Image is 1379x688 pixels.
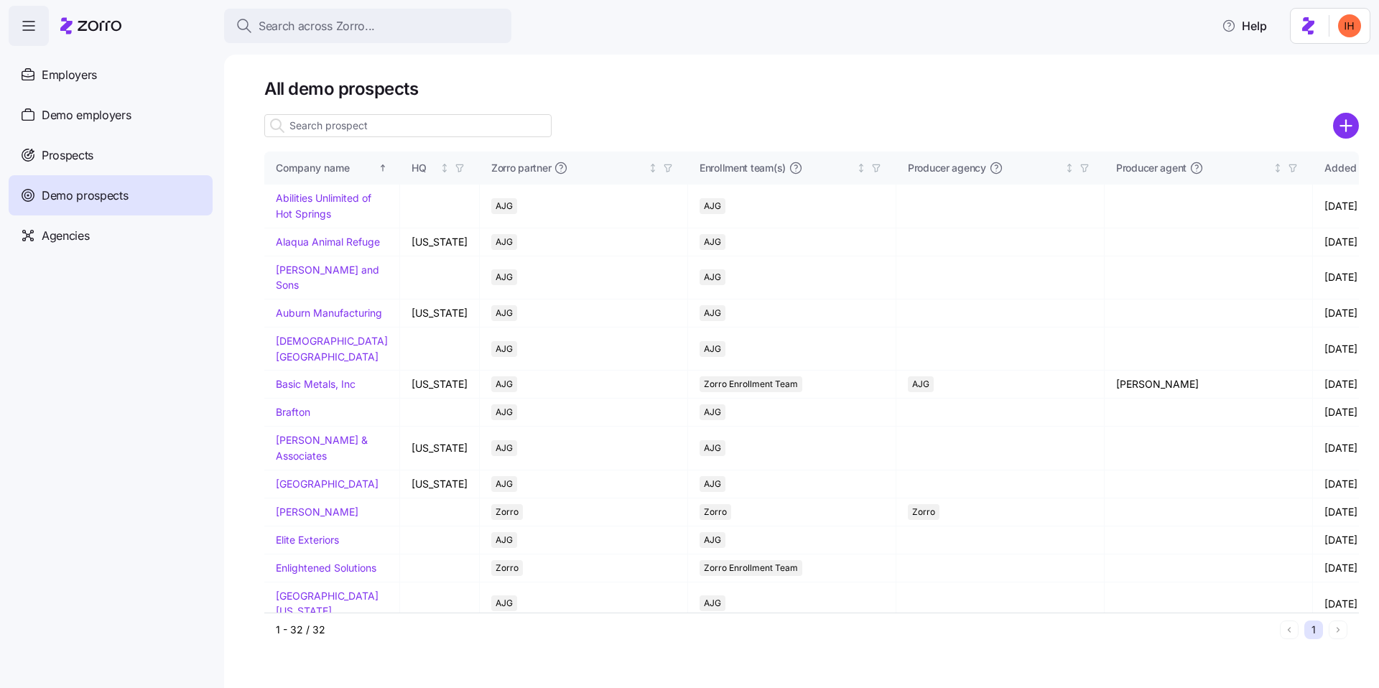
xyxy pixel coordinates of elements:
span: AJG [496,341,513,357]
button: Search across Zorro... [224,9,511,43]
a: Auburn Manufacturing [276,307,382,319]
span: Producer agency [908,161,986,175]
span: Prospects [42,147,93,164]
span: Producer agent [1116,161,1187,175]
div: HQ [412,160,437,176]
th: Producer agentNot sorted [1105,152,1313,185]
span: AJG [496,595,513,611]
span: AJG [496,404,513,420]
input: Search prospect [264,114,552,137]
a: [GEOGRAPHIC_DATA] [276,478,379,490]
span: AJG [496,305,513,321]
th: HQNot sorted [400,152,480,185]
button: Help [1210,11,1278,40]
span: AJG [496,476,513,492]
span: AJG [496,440,513,456]
td: [US_STATE] [400,427,480,470]
th: Company nameSorted ascending [264,152,400,185]
th: Zorro partnerNot sorted [480,152,688,185]
span: AJG [912,376,929,392]
span: AJG [704,595,721,611]
span: Demo prospects [42,187,129,205]
a: Elite Exteriors [276,534,339,546]
a: Demo prospects [9,175,213,215]
td: [US_STATE] [400,371,480,399]
span: Agencies [42,227,89,245]
img: f3711480c2c985a33e19d88a07d4c111 [1338,14,1361,37]
a: [PERSON_NAME] and Sons [276,264,379,292]
span: Zorro [912,504,935,520]
td: [US_STATE] [400,228,480,256]
span: AJG [496,532,513,548]
span: Zorro [496,560,519,576]
div: Sorted ascending [378,163,388,173]
div: Not sorted [440,163,450,173]
span: AJG [704,404,721,420]
span: Demo employers [42,106,131,124]
span: Enrollment team(s) [700,161,786,175]
a: Prospects [9,135,213,175]
span: Employers [42,66,97,84]
span: AJG [704,476,721,492]
a: [PERSON_NAME] [276,506,358,518]
a: Agencies [9,215,213,256]
div: Not sorted [648,163,658,173]
a: Enlightened Solutions [276,562,376,574]
th: Enrollment team(s)Not sorted [688,152,896,185]
td: [US_STATE] [400,470,480,498]
td: [US_STATE] [400,299,480,327]
span: AJG [496,234,513,250]
div: Not sorted [1273,163,1283,173]
span: Zorro Enrollment Team [704,560,798,576]
span: Search across Zorro... [259,17,375,35]
span: Zorro [704,504,727,520]
span: AJG [704,341,721,357]
a: [PERSON_NAME] & Associates [276,434,368,462]
a: Employers [9,55,213,95]
button: Previous page [1280,620,1299,639]
span: Zorro partner [491,161,551,175]
span: AJG [704,269,721,285]
div: Not sorted [856,163,866,173]
div: Not sorted [1064,163,1074,173]
th: Producer agencyNot sorted [896,152,1105,185]
button: Next page [1329,620,1347,639]
span: Zorro Enrollment Team [704,376,798,392]
div: Added on [1324,160,1371,176]
div: 1 - 32 / 32 [276,623,1274,637]
h1: All demo prospects [264,78,1359,100]
button: 1 [1304,620,1323,639]
a: Basic Metals, Inc [276,378,356,390]
div: Company name [276,160,376,176]
span: AJG [704,198,721,214]
span: AJG [704,532,721,548]
a: Brafton [276,406,310,418]
a: Demo employers [9,95,213,135]
a: Alaqua Animal Refuge [276,236,380,248]
span: AJG [496,198,513,214]
span: AJG [704,440,721,456]
a: [GEOGRAPHIC_DATA] [US_STATE] [276,590,379,618]
td: [PERSON_NAME] [1105,371,1313,399]
span: Zorro [496,504,519,520]
svg: add icon [1333,113,1359,139]
span: AJG [704,234,721,250]
a: [DEMOGRAPHIC_DATA][GEOGRAPHIC_DATA] [276,335,388,363]
span: Help [1222,17,1267,34]
span: AJG [704,305,721,321]
span: AJG [496,376,513,392]
a: Abilities Unlimited of Hot Springs [276,192,371,220]
span: AJG [496,269,513,285]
